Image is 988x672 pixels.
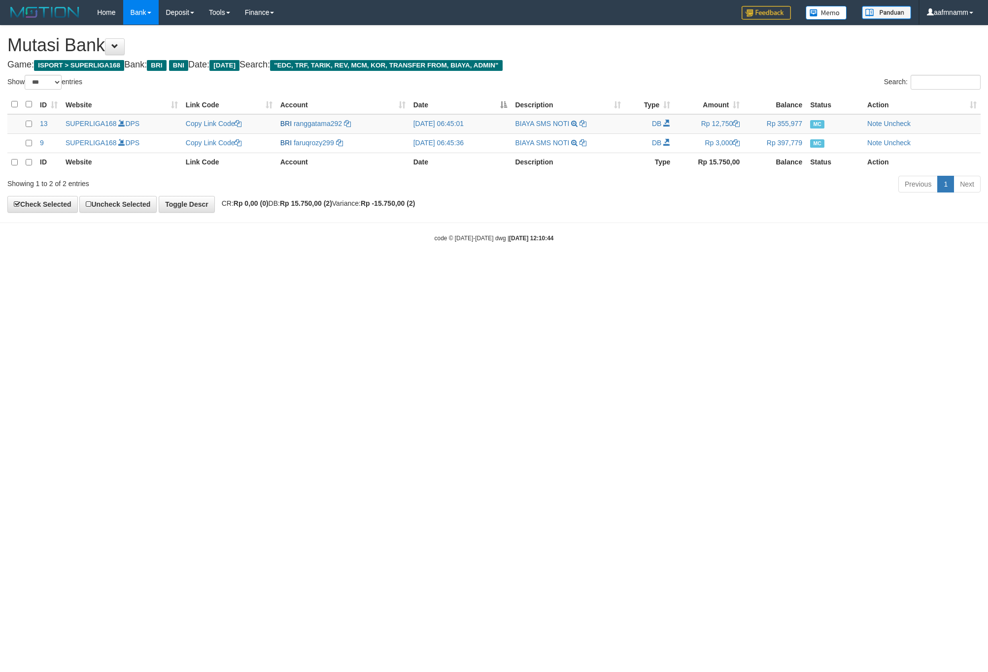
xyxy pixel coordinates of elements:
[863,95,981,114] th: Action: activate to sort column ascending
[810,120,824,128] span: Manually Checked by: aafKayli
[744,95,806,114] th: Balance
[409,133,511,153] td: [DATE] 06:45:36
[674,114,744,134] td: Rp 12,750
[884,75,981,90] label: Search:
[159,196,215,213] a: Toggle Descr
[515,120,569,128] a: BIAYA SMS NOTI
[7,75,82,90] label: Show entries
[62,114,182,134] td: DPS
[217,199,415,207] span: CR: DB: Variance:
[280,120,292,128] span: BRI
[62,153,182,172] th: Website
[409,95,511,114] th: Date: activate to sort column descending
[867,139,882,147] a: Note
[911,75,981,90] input: Search:
[40,120,48,128] span: 13
[66,120,117,128] a: SUPERLIGA168
[7,175,404,189] div: Showing 1 to 2 of 2 entries
[806,95,863,114] th: Status
[733,139,740,147] a: Copy Rp 3,000 to clipboard
[79,196,157,213] a: Uncheck Selected
[652,120,661,128] span: DB
[862,6,911,19] img: panduan.png
[25,75,62,90] select: Showentries
[361,199,415,207] strong: Rp -15.750,00 (2)
[863,153,981,172] th: Action
[40,139,44,147] span: 9
[36,153,62,172] th: ID
[7,5,82,20] img: MOTION_logo.png
[579,139,586,147] a: Copy BIAYA SMS NOTI to clipboard
[7,60,981,70] h4: Game: Bank: Date: Search:
[34,60,124,71] span: ISPORT > SUPERLIGA168
[435,235,554,242] small: code © [DATE]-[DATE] dwg |
[270,60,503,71] span: "EDC, TRF, TARIK, REV, MCM, KOR, TRANSFER FROM, BIAYA, ADMIN"
[186,120,242,128] a: Copy Link Code
[344,120,351,128] a: Copy ranggatama292 to clipboard
[515,139,569,147] a: BIAYA SMS NOTI
[62,95,182,114] th: Website: activate to sort column ascending
[744,133,806,153] td: Rp 397,779
[7,35,981,55] h1: Mutasi Bank
[182,95,276,114] th: Link Code: activate to sort column ascending
[280,139,292,147] span: BRI
[509,235,553,242] strong: [DATE] 12:10:44
[186,139,242,147] a: Copy Link Code
[744,114,806,134] td: Rp 355,977
[294,120,342,128] a: ranggatama292
[806,153,863,172] th: Status
[625,95,674,114] th: Type: activate to sort column ascending
[742,6,791,20] img: Feedback.jpg
[7,196,78,213] a: Check Selected
[884,120,911,128] a: Uncheck
[280,199,332,207] strong: Rp 15.750,00 (2)
[954,176,981,192] a: Next
[744,153,806,172] th: Balance
[579,120,586,128] a: Copy BIAYA SMS NOTI to clipboard
[625,153,674,172] th: Type
[674,153,744,172] th: Rp 15.750,00
[62,133,182,153] td: DPS
[147,60,166,71] span: BRI
[36,95,62,114] th: ID: activate to sort column ascending
[169,60,188,71] span: BNI
[898,176,938,192] a: Previous
[511,95,625,114] th: Description: activate to sort column ascending
[66,139,117,147] a: SUPERLIGA168
[937,176,954,192] a: 1
[276,153,409,172] th: Account
[409,114,511,134] td: [DATE] 06:45:01
[867,120,882,128] a: Note
[409,153,511,172] th: Date
[674,95,744,114] th: Amount: activate to sort column ascending
[182,153,276,172] th: Link Code
[336,139,343,147] a: Copy faruqrozy299 to clipboard
[810,139,824,148] span: Manually Checked by: aafKayli
[234,199,269,207] strong: Rp 0,00 (0)
[294,139,334,147] a: faruqrozy299
[209,60,239,71] span: [DATE]
[884,139,911,147] a: Uncheck
[652,139,661,147] span: DB
[511,153,625,172] th: Description
[733,120,740,128] a: Copy Rp 12,750 to clipboard
[674,133,744,153] td: Rp 3,000
[276,95,409,114] th: Account: activate to sort column ascending
[806,6,847,20] img: Button%20Memo.svg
